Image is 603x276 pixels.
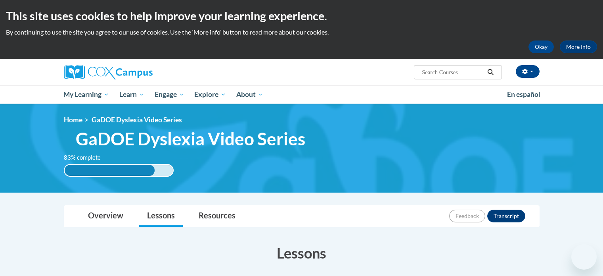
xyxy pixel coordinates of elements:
[449,210,485,222] button: Feedback
[560,41,597,53] a: More Info
[80,206,131,227] a: Overview
[52,85,551,104] div: Main menu
[149,85,190,104] a: Engage
[119,90,144,99] span: Learn
[236,90,263,99] span: About
[63,90,109,99] span: My Learning
[64,243,540,263] h3: Lessons
[64,116,82,124] a: Home
[6,28,597,37] p: By continuing to use the site you agree to our use of cookies. Use the ‘More info’ button to read...
[59,85,115,104] a: My Learning
[502,86,546,103] a: En español
[507,90,540,98] span: En español
[114,85,149,104] a: Learn
[64,65,214,79] a: Cox Campus
[155,90,184,99] span: Engage
[139,206,183,227] a: Lessons
[191,206,243,227] a: Resources
[76,128,305,149] span: GaDOE Dyslexia Video Series
[516,65,540,78] button: Account Settings
[421,68,484,77] input: Search Courses
[528,41,554,53] button: Okay
[65,165,155,176] div: 83% complete
[194,90,226,99] span: Explore
[64,65,153,79] img: Cox Campus
[92,116,182,124] span: GaDOE Dyslexia Video Series
[484,68,496,77] button: Search
[571,244,597,270] iframe: Button to launch messaging window
[231,85,268,104] a: About
[487,210,525,222] button: Transcript
[189,85,231,104] a: Explore
[64,153,109,162] label: 83% complete
[6,8,597,24] h2: This site uses cookies to help improve your learning experience.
